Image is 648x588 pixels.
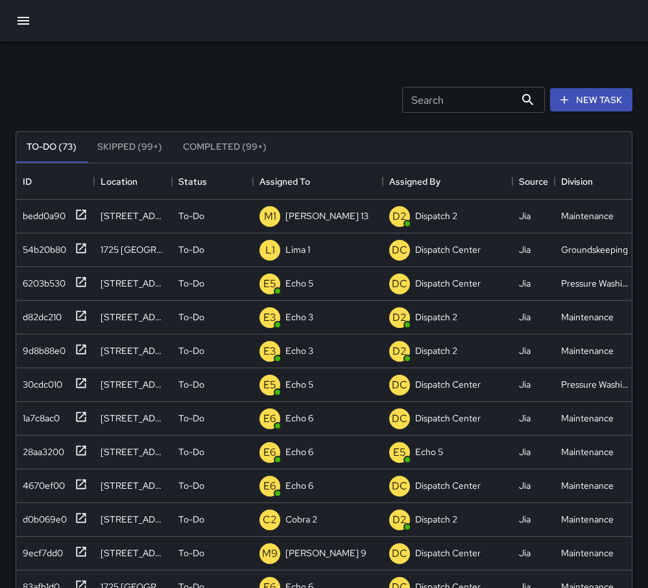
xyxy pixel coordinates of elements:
p: E6 [263,411,276,427]
div: Location [94,163,172,200]
p: Echo 3 [285,311,313,323]
p: To-Do [178,311,204,323]
div: Maintenance [561,479,614,492]
p: [PERSON_NAME] 13 [285,209,368,222]
p: To-Do [178,378,204,391]
button: Completed (99+) [173,132,277,163]
div: Pressure Washing [561,277,629,290]
div: Division [561,163,593,200]
p: To-Do [178,243,204,256]
button: To-Do (73) [16,132,87,163]
p: To-Do [178,209,204,222]
p: DC [392,242,407,258]
div: Maintenance [561,513,614,526]
p: Lima 1 [285,243,310,256]
p: To-Do [178,344,204,357]
p: Dispatch Center [415,378,481,391]
button: Skipped (99+) [87,132,173,163]
div: Assigned To [253,163,383,200]
p: M1 [264,209,276,224]
p: Dispatch Center [415,277,481,290]
p: Dispatch 2 [415,513,457,526]
p: To-Do [178,445,204,458]
div: 54b20b80 [18,238,66,256]
div: 1245 Broadway [101,378,165,391]
div: ID [23,163,32,200]
div: 1900 Telegraph Avenue [101,479,165,492]
button: New Task [550,88,632,112]
div: 1725 Broadway [101,243,165,256]
p: Cobra 2 [285,513,317,526]
p: D2 [392,512,407,528]
div: Pressure Washing [561,378,629,391]
p: L1 [265,242,275,258]
div: 9ecf7dd0 [18,541,63,559]
p: D2 [392,310,407,325]
p: M9 [262,546,278,561]
p: DC [392,377,407,393]
p: DC [392,276,407,292]
div: bedd0a90 [18,204,66,222]
p: Echo 5 [285,277,313,290]
div: 30cdc010 [18,373,62,391]
div: 515 9th Street [101,344,165,357]
p: To-Do [178,277,204,290]
p: Echo 5 [415,445,443,458]
p: Echo 3 [285,344,313,357]
p: [PERSON_NAME] 9 [285,547,366,559]
p: DC [392,478,407,494]
div: 9d8b88e0 [18,339,66,357]
div: Jia [519,479,531,492]
p: D2 [392,344,407,359]
p: D2 [392,209,407,224]
div: 416 25th Street [101,513,165,526]
p: To-Do [178,513,204,526]
div: Jia [519,243,531,256]
div: Status [178,163,207,200]
p: C2 [263,512,277,528]
div: 1a7c8ac0 [18,406,60,425]
div: Jia [519,344,531,357]
div: Jia [519,412,531,425]
p: E5 [263,276,276,292]
div: Assigned To [259,163,310,200]
div: Jia [519,445,531,458]
div: Source [512,163,555,200]
p: E3 [263,310,276,325]
div: 459 8th Street [101,547,165,559]
p: Echo 6 [285,445,313,458]
div: 428 13th Street [101,277,165,290]
div: Jia [519,311,531,323]
div: Source [519,163,548,200]
p: E5 [393,445,406,460]
p: To-Do [178,547,204,559]
div: Jia [519,513,531,526]
div: Maintenance [561,209,614,222]
p: Echo 6 [285,412,313,425]
div: 515 9th Street [101,311,165,323]
p: Dispatch Center [415,479,481,492]
p: Dispatch Center [415,412,481,425]
p: Echo 6 [285,479,313,492]
p: Dispatch 2 [415,311,457,323]
p: Dispatch Center [415,547,481,559]
p: DC [392,546,407,561]
div: Jia [519,378,531,391]
div: d0b069e0 [18,508,67,526]
p: Dispatch Center [415,243,481,256]
div: 4670ef00 [18,474,65,492]
p: E3 [263,344,276,359]
div: 1904 Franklin Street [101,412,165,425]
div: 6203b530 [18,272,66,290]
div: Assigned By [389,163,440,200]
div: 1728 San Pablo Avenue [101,445,165,458]
div: Groundskeeping [561,243,628,256]
p: To-Do [178,412,204,425]
div: ID [16,163,94,200]
div: Maintenance [561,344,614,357]
p: Echo 5 [285,378,313,391]
div: Maintenance [561,445,614,458]
div: 529 17th Street [101,209,165,222]
div: Jia [519,209,531,222]
div: Division [555,163,636,200]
